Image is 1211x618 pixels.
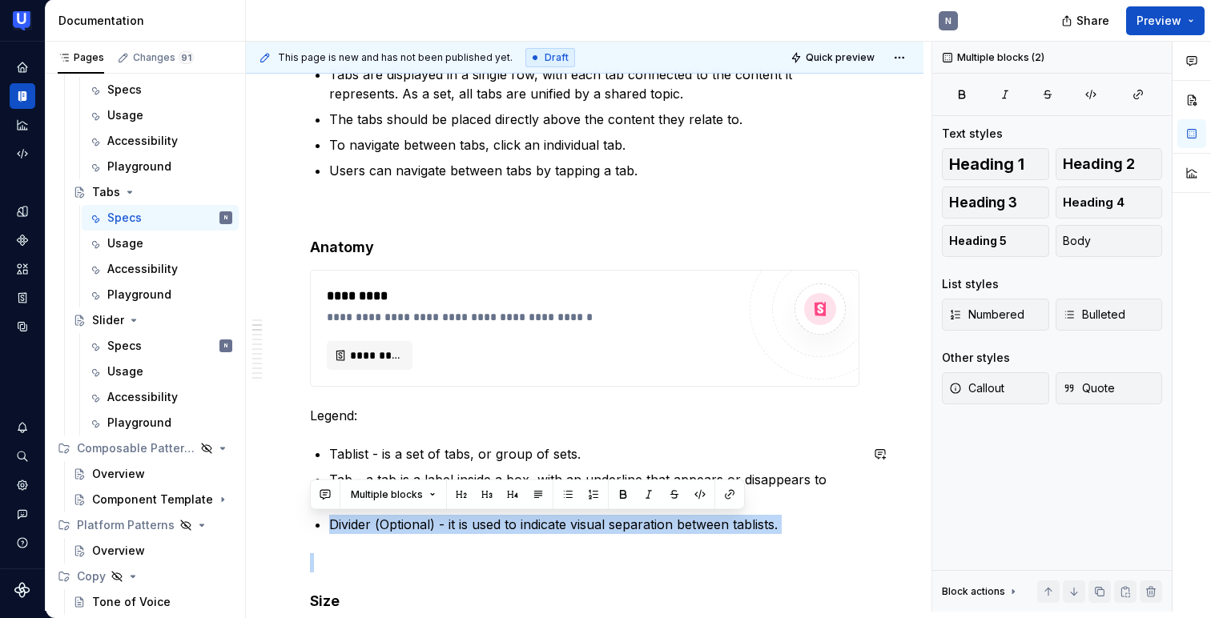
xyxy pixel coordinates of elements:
h4: Anatomy [310,238,859,257]
span: Multiple blocks [351,488,423,501]
a: Accessibility [82,128,239,154]
span: Body [1063,233,1091,249]
a: Usage [82,102,239,128]
span: Quote [1063,380,1115,396]
a: SpecsN [82,205,239,231]
a: Accessibility [82,256,239,282]
span: Callout [949,380,1004,396]
div: Composable Patterns [77,440,195,456]
a: Design tokens [10,199,35,224]
button: Body [1056,225,1163,257]
div: Specs [107,338,142,354]
div: Documentation [58,13,239,29]
span: Heading 2 [1063,156,1135,172]
button: Callout [942,372,1049,404]
span: This page is new and has not been published yet. [278,51,513,64]
div: Overview [92,466,145,482]
div: Composable Patterns [51,435,239,461]
button: Heading 5 [942,225,1049,257]
button: Search ⌘K [10,443,35,469]
div: Pages [58,51,104,64]
div: Copy [51,564,239,589]
div: Specs [107,210,142,226]
a: Analytics [10,112,35,138]
button: Heading 1 [942,148,1049,180]
a: SpecsN [82,333,239,359]
a: Tone of Voice [66,589,239,615]
a: Playground [82,154,239,179]
p: Divider (Optional) - it is used to indicate visual separation between tablists. [329,515,859,534]
span: Quick preview [806,51,875,64]
a: Playground [82,410,239,435]
span: Heading 3 [949,195,1017,211]
span: Bulleted [1063,307,1125,323]
a: Tabs [66,179,239,205]
a: Storybook stories [10,285,35,311]
button: Share [1053,6,1120,35]
div: N [945,14,951,27]
div: Platform Patterns [51,512,239,538]
a: Usage [82,231,239,256]
div: Tone of Voice [92,594,171,610]
button: Preview [1126,6,1205,35]
div: Platform Patterns [77,517,175,533]
span: Share [1076,13,1109,29]
span: Heading 4 [1063,195,1124,211]
div: N [224,338,227,354]
button: Notifications [10,415,35,440]
button: Multiple blocks [344,484,443,506]
div: Changes [133,51,194,64]
a: Code automation [10,141,35,167]
p: Users can navigate between tabs by tapping a tab. [329,161,859,180]
div: N [224,210,227,226]
button: Heading 2 [1056,148,1163,180]
img: 41adf70f-fc1c-4662-8e2d-d2ab9c673b1b.png [13,11,32,30]
p: Tablist - is a set of tabs, or group of sets. [329,444,859,463]
a: Documentation [10,83,35,109]
div: Playground [107,415,171,431]
a: Overview [66,538,239,564]
p: Tab - a tab is a label inside a box, with an underline that appears or disappears to indicate whe... [329,470,859,508]
div: Usage [107,235,143,251]
button: Contact support [10,501,35,527]
div: Tabs [92,184,120,200]
div: Components [10,227,35,253]
span: Preview [1137,13,1181,29]
button: Quick preview [786,46,882,69]
span: Heading 5 [949,233,1007,249]
a: Specs [82,77,239,102]
h4: Size [310,592,859,611]
button: Heading 3 [942,187,1049,219]
button: Numbered [942,299,1049,331]
div: Text styles [942,126,1003,142]
a: Data sources [10,314,35,339]
button: Bulleted [1056,299,1163,331]
span: Numbered [949,307,1024,323]
div: Accessibility [107,261,178,277]
div: Accessibility [107,133,178,149]
a: Accessibility [82,384,239,410]
p: Legend: [310,406,859,425]
div: Slider [92,312,124,328]
p: To navigate between tabs, click an individual tab. [329,135,859,154]
a: Home [10,54,35,80]
div: Overview [92,543,145,559]
div: Block actions [942,580,1020,603]
div: Component Template [92,492,213,508]
svg: Supernova Logo [14,582,30,598]
p: Tabs are displayed in a single row, with each tab connected to the content it represents. As a se... [329,65,859,103]
div: Playground [107,159,171,175]
div: Playground [107,287,171,303]
a: Settings [10,472,35,498]
span: Draft [545,51,569,64]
